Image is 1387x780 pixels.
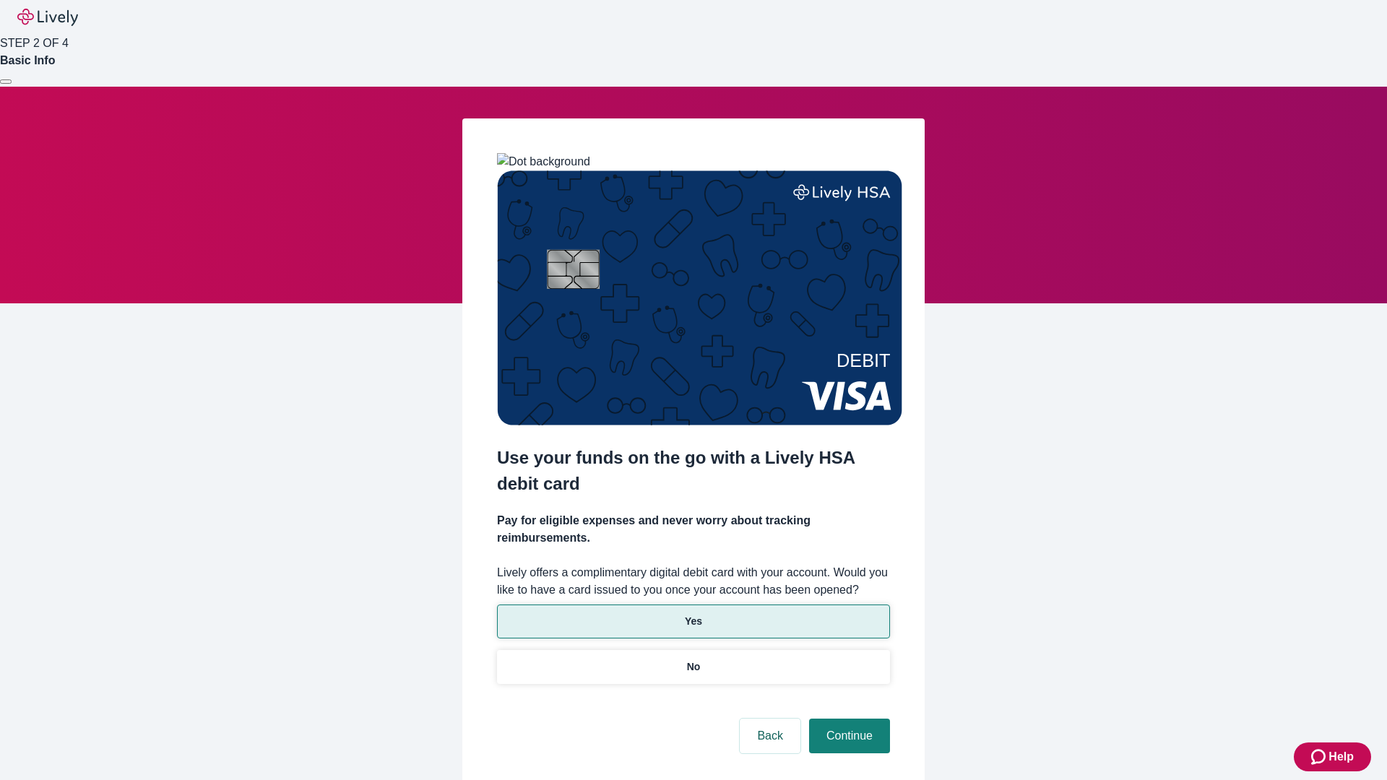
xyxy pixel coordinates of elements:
[1311,748,1328,766] svg: Zendesk support icon
[497,650,890,684] button: No
[497,512,890,547] h4: Pay for eligible expenses and never worry about tracking reimbursements.
[497,170,902,425] img: Debit card
[1294,742,1371,771] button: Zendesk support iconHelp
[17,9,78,26] img: Lively
[740,719,800,753] button: Back
[809,719,890,753] button: Continue
[685,614,702,629] p: Yes
[1328,748,1354,766] span: Help
[687,659,701,675] p: No
[497,604,890,638] button: Yes
[497,153,590,170] img: Dot background
[497,564,890,599] label: Lively offers a complimentary digital debit card with your account. Would you like to have a card...
[497,445,890,497] h2: Use your funds on the go with a Lively HSA debit card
